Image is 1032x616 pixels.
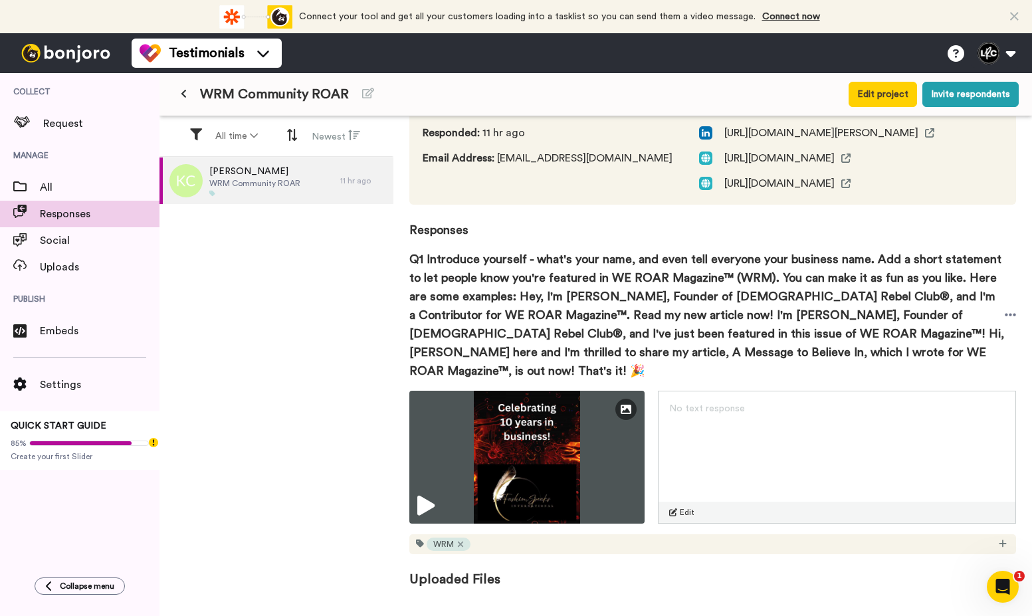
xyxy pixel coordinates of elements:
[140,43,161,64] img: tm-color.svg
[60,581,114,591] span: Collapse menu
[169,164,203,197] img: kc.png
[43,116,159,132] span: Request
[699,177,712,190] img: web.svg
[207,124,266,148] button: All time
[35,577,125,595] button: Collapse menu
[409,391,645,524] img: 631bb3d1-5d42-4641-a603-ff82ee492ce4-thumbnail_full-1758599602.jpg
[340,175,387,186] div: 11 hr ago
[669,404,745,413] span: No text response
[423,150,672,166] span: [EMAIL_ADDRESS][DOMAIN_NAME]
[922,82,1019,107] button: Invite respondents
[724,175,835,191] span: [URL][DOMAIN_NAME]
[11,438,27,449] span: 85%
[1014,571,1025,581] span: 1
[762,12,820,21] a: Connect now
[423,153,494,163] span: Email Address :
[423,125,672,141] span: 11 hr ago
[40,377,159,393] span: Settings
[40,323,159,339] span: Embeds
[987,571,1019,603] iframe: Intercom live chat
[849,82,917,107] button: Edit project
[409,250,1005,380] span: Q1 Introduce yourself - what's your name, and even tell everyone your business name. Add a short ...
[159,157,393,204] a: [PERSON_NAME]WRM Community ROAR11 hr ago
[209,178,300,189] span: WRM Community ROAR
[433,539,454,550] span: WRM
[409,205,1016,239] span: Responses
[724,150,835,166] span: [URL][DOMAIN_NAME]
[680,507,694,518] span: Edit
[724,125,918,141] span: [URL][DOMAIN_NAME][PERSON_NAME]
[200,85,349,104] span: WRM Community ROAR
[148,437,159,449] div: Tooltip anchor
[209,165,300,178] span: [PERSON_NAME]
[40,206,159,222] span: Responses
[423,128,480,138] span: Responded :
[409,554,1016,589] span: Uploaded Files
[699,126,712,140] img: linked-in.png
[304,124,368,149] button: Newest
[299,12,756,21] span: Connect your tool and get all your customers loading into a tasklist so you can send them a video...
[40,233,159,249] span: Social
[40,179,159,195] span: All
[169,44,245,62] span: Testimonials
[699,152,712,165] img: web.svg
[11,421,106,431] span: QUICK START GUIDE
[16,44,116,62] img: bj-logo-header-white.svg
[40,259,159,275] span: Uploads
[11,451,149,462] span: Create your first Slider
[219,5,292,29] div: animation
